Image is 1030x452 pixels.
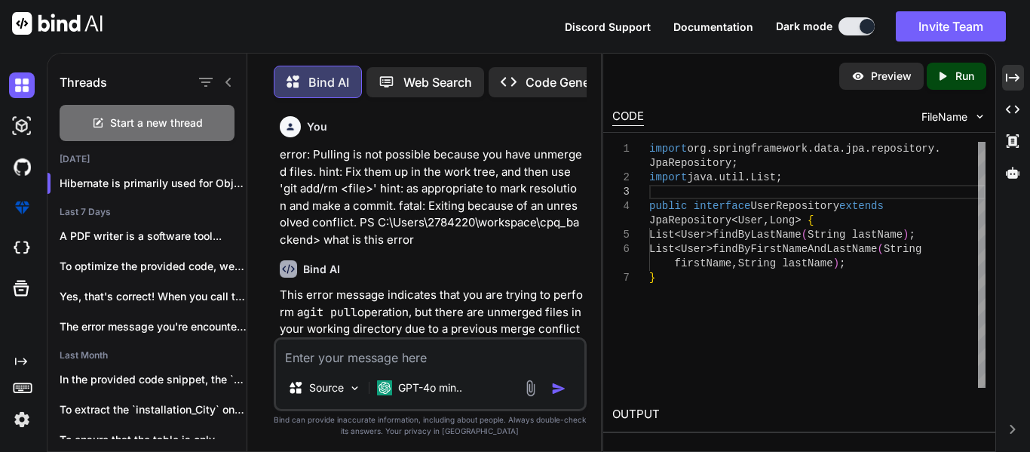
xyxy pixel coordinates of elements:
[526,73,617,91] p: Code Generator
[612,228,630,242] div: 5
[649,200,687,212] span: public
[744,171,750,183] span: .
[770,214,795,226] span: Long
[348,382,361,395] img: Pick Models
[675,243,681,255] span: <
[750,200,839,212] span: UserRepository
[60,402,247,417] p: To extract the `installation_City` only if it...
[694,200,751,212] span: interface
[707,243,713,255] span: >
[713,243,877,255] span: findByFirstNameAndLastName
[675,257,732,269] span: firstName
[903,229,909,241] span: )
[612,242,630,257] div: 6
[851,69,865,83] img: preview
[274,414,587,437] p: Bind can provide inaccurate information, including about people. Always double-check its answers....
[60,73,107,91] h1: Threads
[9,407,35,432] img: settings
[750,171,776,183] span: List
[60,372,247,387] p: In the provided code snippet, the `finalPricingMap`...
[681,229,707,241] span: User
[934,143,940,155] span: .
[713,143,808,155] span: springframework
[833,257,839,269] span: )
[909,229,915,241] span: ;
[713,229,802,241] span: findByLastName
[776,19,832,34] span: Dark mode
[60,289,247,304] p: Yes, that's correct! When you call the...
[649,171,687,183] span: import
[309,380,344,395] p: Source
[731,157,737,169] span: ;
[565,20,651,33] span: Discord Support
[603,397,995,432] h2: OUTPUT
[612,271,630,285] div: 7
[763,214,769,226] span: ,
[802,229,808,241] span: (
[110,115,203,131] span: Start a new thread
[738,214,764,226] span: User
[9,195,35,220] img: premium
[649,243,675,255] span: List
[9,113,35,139] img: darkAi-studio
[649,143,687,155] span: import
[12,12,103,35] img: Bind AI
[839,200,884,212] span: extends
[60,319,247,334] p: The error message you're encountering, which indicates...
[738,257,833,269] span: String lastName
[307,119,327,134] h6: You
[612,199,630,214] div: 4
[48,349,247,361] h2: Last Month
[713,171,719,183] span: .
[649,272,655,284] span: }
[612,185,630,199] div: 3
[719,171,744,183] span: util
[884,243,921,255] span: String
[522,380,539,397] img: attachment
[308,73,349,91] p: Bind AI
[280,146,584,248] p: error: Pulling is not possible because you have unmerged files. hint: Fix them up in the work tre...
[921,109,967,125] span: FileName
[565,19,651,35] button: Discord Support
[808,143,814,155] span: .
[731,214,737,226] span: <
[303,305,357,320] code: git pull
[896,11,1006,42] button: Invite Team
[377,380,392,395] img: GPT-4o mini
[955,69,974,84] p: Run
[673,19,753,35] button: Documentation
[612,142,630,156] div: 1
[649,229,675,241] span: List
[707,229,713,241] span: >
[303,262,340,277] h6: Bind AI
[60,229,247,244] p: A PDF writer is a software tool...
[48,206,247,218] h2: Last 7 Days
[649,157,731,169] span: JpaRepository
[687,143,706,155] span: org
[795,214,801,226] span: >
[731,257,737,269] span: ,
[871,143,934,155] span: repository
[48,153,247,165] h2: [DATE]
[839,143,845,155] span: .
[612,108,644,126] div: CODE
[60,176,247,191] p: Hibernate is primarily used for Object-R...
[9,72,35,98] img: darkChat
[60,259,247,274] p: To optimize the provided code, we can...
[707,143,713,155] span: .
[673,20,753,33] span: Documentation
[973,110,986,123] img: chevron down
[846,143,865,155] span: jpa
[551,381,566,396] img: icon
[776,171,782,183] span: ;
[681,243,707,255] span: User
[9,154,35,180] img: githubDark
[871,69,912,84] p: Preview
[280,287,584,372] p: This error message indicates that you are trying to perform a operation, but there are unmerged f...
[877,243,883,255] span: (
[649,214,731,226] span: JpaRepository
[839,257,845,269] span: ;
[60,432,247,447] p: To ensure that the table is only...
[398,380,462,395] p: GPT-4o min..
[612,171,630,185] div: 2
